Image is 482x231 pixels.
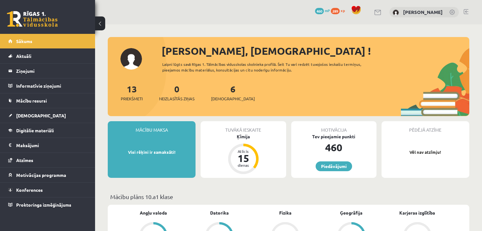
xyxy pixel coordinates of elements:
[315,8,324,14] span: 460
[201,121,286,133] div: Tuvākā ieskaite
[8,153,87,167] a: Atzīmes
[16,78,87,93] legend: Informatīvie ziņojumi
[8,168,87,182] a: Motivācijas programma
[382,121,469,133] div: Pēdējā atzīme
[403,9,443,15] a: [PERSON_NAME]
[340,209,363,216] a: Ģeogrāfija
[16,38,32,44] span: Sākums
[16,187,43,193] span: Konferences
[279,209,292,216] a: Fizika
[393,9,399,16] img: Kristiāna Jansone
[16,98,47,103] span: Mācību resursi
[162,61,379,73] div: Laipni lūgts savā Rīgas 1. Tālmācības vidusskolas skolnieka profilā. Šeit Tu vari redzēt tuvojošo...
[121,96,143,102] span: Priekšmeti
[8,34,87,48] a: Sākums
[8,64,87,78] a: Ziņojumi
[234,163,253,167] div: dienas
[234,153,253,163] div: 15
[331,8,348,13] a: 289 xp
[8,49,87,63] a: Aktuāli
[162,43,469,59] div: [PERSON_NAME], [DEMOGRAPHIC_DATA] !
[8,93,87,108] a: Mācību resursi
[210,209,229,216] a: Datorika
[399,209,435,216] a: Karjeras izglītība
[8,123,87,138] a: Digitālie materiāli
[8,183,87,197] a: Konferences
[291,121,376,133] div: Motivācija
[331,8,340,14] span: 289
[234,149,253,153] div: Atlicis
[211,83,255,102] a: 6[DEMOGRAPHIC_DATA]
[16,113,66,118] span: [DEMOGRAPHIC_DATA]
[341,8,345,13] span: xp
[7,11,58,27] a: Rīgas 1. Tālmācības vidusskola
[385,149,466,155] p: Vēl nav atzīmju!
[291,140,376,155] div: 460
[201,133,286,140] div: Ķīmija
[111,149,192,155] p: Visi rēķini ir samaksāti!
[16,172,66,178] span: Motivācijas programma
[16,138,87,153] legend: Maksājumi
[8,138,87,153] a: Maksājumi
[16,128,54,133] span: Digitālie materiāli
[316,161,352,171] a: Piedāvājumi
[16,202,71,208] span: Proktoringa izmēģinājums
[8,108,87,123] a: [DEMOGRAPHIC_DATA]
[201,133,286,175] a: Ķīmija Atlicis 15 dienas
[211,96,255,102] span: [DEMOGRAPHIC_DATA]
[8,197,87,212] a: Proktoringa izmēģinājums
[16,64,87,78] legend: Ziņojumi
[159,96,195,102] span: Neizlasītās ziņas
[8,78,87,93] a: Informatīvie ziņojumi
[315,8,330,13] a: 460 mP
[159,83,195,102] a: 0Neizlasītās ziņas
[325,8,330,13] span: mP
[140,209,167,216] a: Angļu valoda
[110,192,467,201] p: Mācību plāns 10.a1 klase
[108,121,196,133] div: Mācību maksa
[291,133,376,140] div: Tev pieejamie punkti
[16,157,33,163] span: Atzīmes
[121,83,143,102] a: 13Priekšmeti
[16,53,31,59] span: Aktuāli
